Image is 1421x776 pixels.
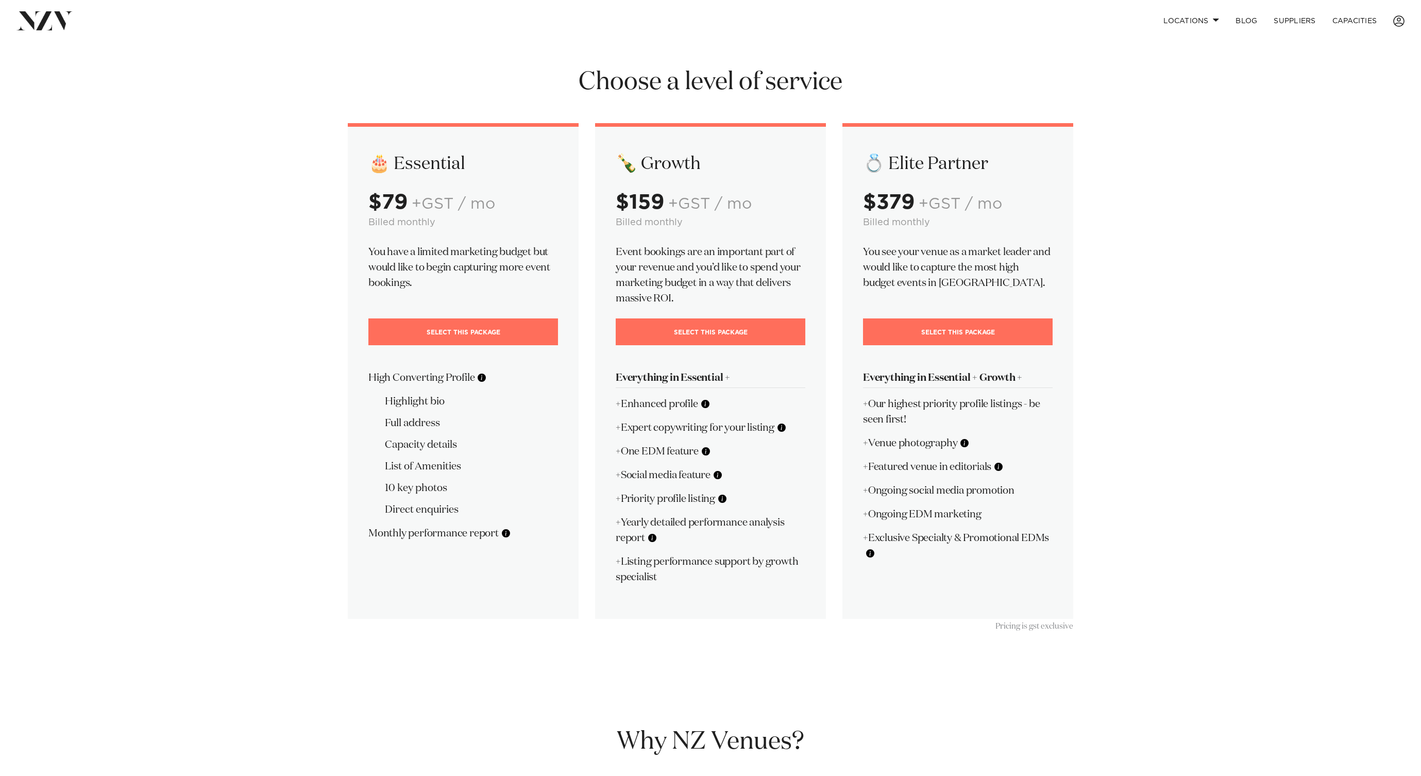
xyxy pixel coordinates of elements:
img: nzv-logo.png [16,11,73,30]
small: Billed monthly [368,218,435,227]
p: +Venue photography [863,435,1053,451]
span: +GST / mo [919,196,1002,212]
p: +Ongoing EDM marketing [863,507,1053,522]
li: List of Amenities [385,459,558,474]
h2: 🎂 Essential [368,153,558,175]
h2: Why NZ Venues? [348,726,1073,758]
span: +GST / mo [412,196,495,212]
a: BLOG [1227,10,1265,32]
p: +Enhanced profile [616,396,805,412]
p: +Exclusive Specialty & Promotional EDMs [863,530,1053,561]
strong: Everything in Essential + [616,373,730,383]
p: You see your venue as a market leader and would like to capture the most high budget events in [G... [863,244,1053,291]
small: Pricing is gst exclusive [995,622,1073,630]
a: Select This Package [863,318,1053,345]
p: High Converting Profile [368,370,558,385]
strong: $79 [368,192,408,213]
p: You have a limited marketing budget but would like to begin capturing more event bookings. [368,244,558,291]
span: +GST / mo [668,196,752,212]
p: +Featured venue in editorials [863,459,1053,475]
p: +Listing performance support by growth specialist [616,554,805,585]
li: Capacity details [385,437,558,452]
p: Event bookings are an important part of your revenue and you’d like to spend your marketing budge... [616,244,805,306]
a: Locations [1155,10,1227,32]
a: SUPPLIERS [1265,10,1324,32]
p: +Yearly detailed performance analysis report [616,515,805,546]
h1: Choose a level of service [348,66,1073,98]
li: Highlight bio [385,394,558,409]
a: Capacities [1324,10,1385,32]
strong: $159 [616,192,664,213]
p: +Our highest priority profile listings - be seen first! [863,396,1053,427]
h2: 🍾 Growth [616,153,805,175]
small: Billed monthly [863,218,930,227]
strong: Everything in Essential + Growth + [863,373,1022,383]
p: +Expert copywriting for your listing [616,420,805,435]
p: +Social media feature [616,467,805,483]
p: +Ongoing social media promotion [863,483,1053,498]
small: Billed monthly [616,218,683,227]
li: 10 key photos [385,480,558,496]
p: +One EDM feature [616,444,805,459]
strong: $379 [863,192,915,213]
p: +Priority profile listing [616,491,805,507]
a: Select This Package [368,318,558,345]
p: Monthly performance report [368,526,558,541]
li: Full address [385,415,558,431]
li: Direct enquiries [385,502,558,517]
h2: 💍 Elite Partner [863,153,1053,175]
a: Select This Package [616,318,805,345]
